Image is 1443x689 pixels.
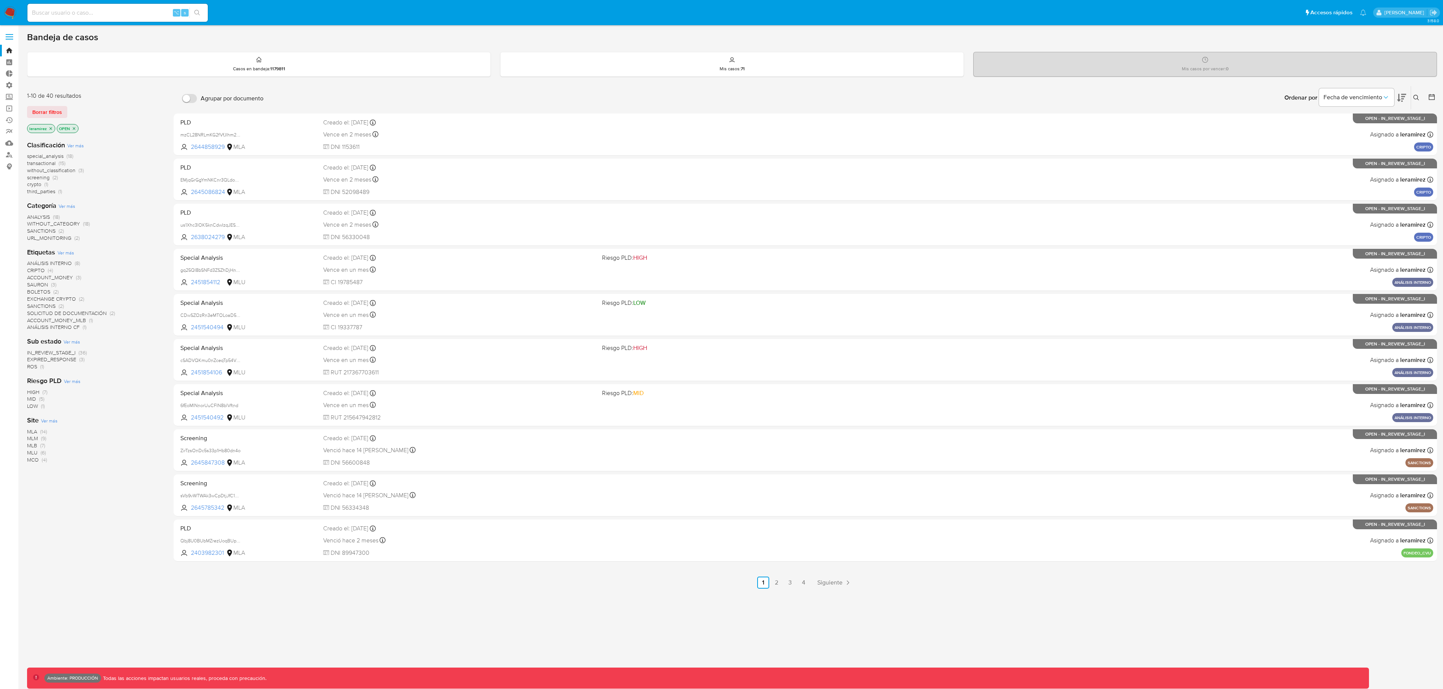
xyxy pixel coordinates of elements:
[184,9,186,16] span: s
[1384,9,1427,16] p: leandrojossue.ramirez@mercadolibre.com.co
[174,9,179,16] span: ⌥
[47,677,98,680] p: Ambiente: PRODUCCIÓN
[101,675,266,682] p: Todas las acciones impactan usuarios reales, proceda con precaución.
[27,8,208,18] input: Buscar usuario o caso...
[1360,9,1366,16] a: Notificaciones
[1310,9,1352,17] span: Accesos rápidos
[189,8,205,18] button: search-icon
[1429,9,1437,17] a: Salir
